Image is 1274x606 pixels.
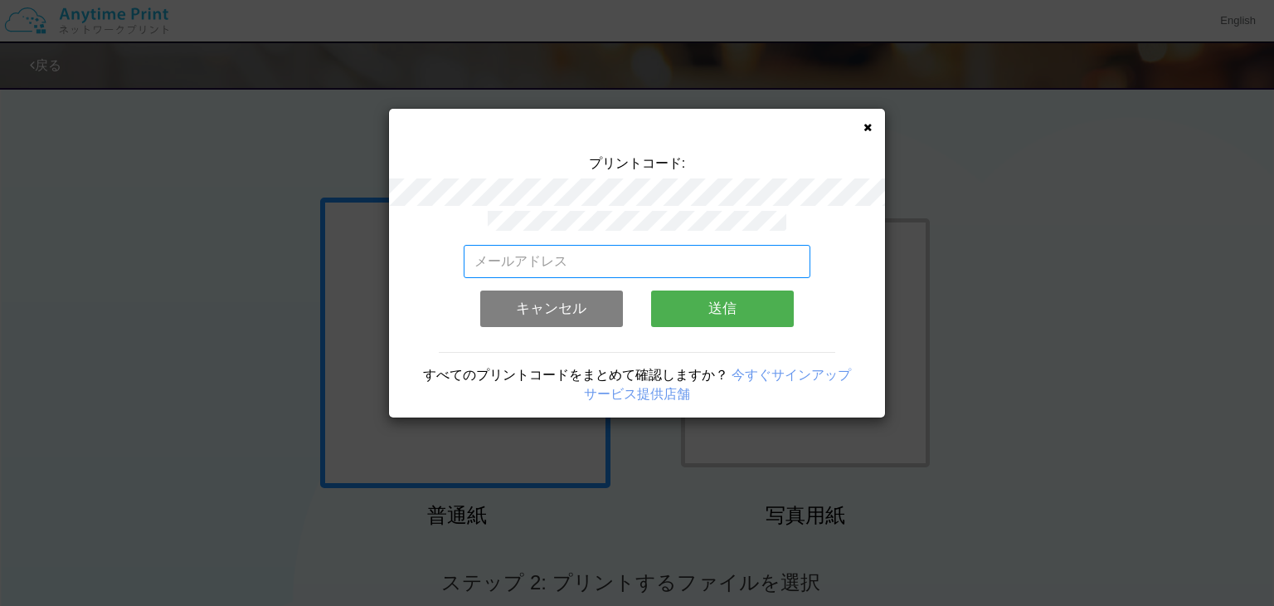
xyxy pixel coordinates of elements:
span: すべてのプリントコードをまとめて確認しますか？ [423,368,728,382]
a: 今すぐサインアップ [732,368,851,382]
button: キャンセル [480,291,623,327]
input: メールアドレス [464,245,811,278]
span: プリントコード: [589,156,685,170]
button: 送信 [651,291,794,327]
a: サービス提供店舗 [584,387,690,401]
